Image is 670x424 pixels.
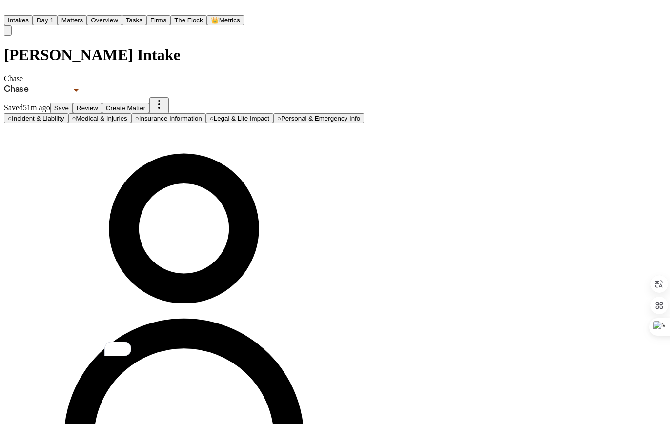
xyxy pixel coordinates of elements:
span: ○ [72,115,76,122]
a: Tasks [122,16,146,24]
button: Intakes [4,15,33,25]
button: Matters [58,15,87,25]
a: The Flock [170,16,207,24]
a: Matters [58,16,87,24]
button: Overview [87,15,122,25]
a: Overview [87,16,122,24]
span: Saved 51m ago [4,103,50,112]
a: Day 1 [33,16,58,24]
button: Go to Medical & Injuries [68,113,131,123]
div: Update intake status [4,83,82,97]
span: ○ [8,115,12,122]
button: More actions [149,97,169,113]
span: Medical & Injuries [76,115,127,122]
button: Tasks [122,15,146,25]
button: Review [73,103,102,113]
span: Legal & Life Impact [214,115,269,122]
span: crown [211,17,219,24]
button: Go to Legal & Life Impact [206,113,273,123]
button: Go to Personal & Emergency Info [273,113,364,123]
button: The Flock [170,15,207,25]
button: Go to Insurance Information [131,113,206,123]
span: Incident & Liability [12,115,64,122]
img: Finch Logo [4,4,16,13]
button: Firms [146,15,170,25]
a: Home [4,6,16,15]
a: Firms [146,16,170,24]
span: Insurance Information [139,115,202,122]
span: Personal & Emergency Info [281,115,360,122]
button: Create Matter [102,103,149,113]
a: Intakes [4,16,33,24]
span: ○ [210,115,214,122]
span: ○ [135,115,139,122]
button: crownMetrics [207,15,244,25]
button: Day 1 [33,15,58,25]
span: Metrics [219,17,240,24]
h1: [PERSON_NAME] Intake [4,46,364,64]
span: ○ [277,115,281,122]
button: Save [50,103,73,113]
span: Chase [4,86,29,94]
button: Go to Incident & Liability [4,113,68,123]
a: crownMetrics [207,16,244,24]
span: Chase [4,74,23,82]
